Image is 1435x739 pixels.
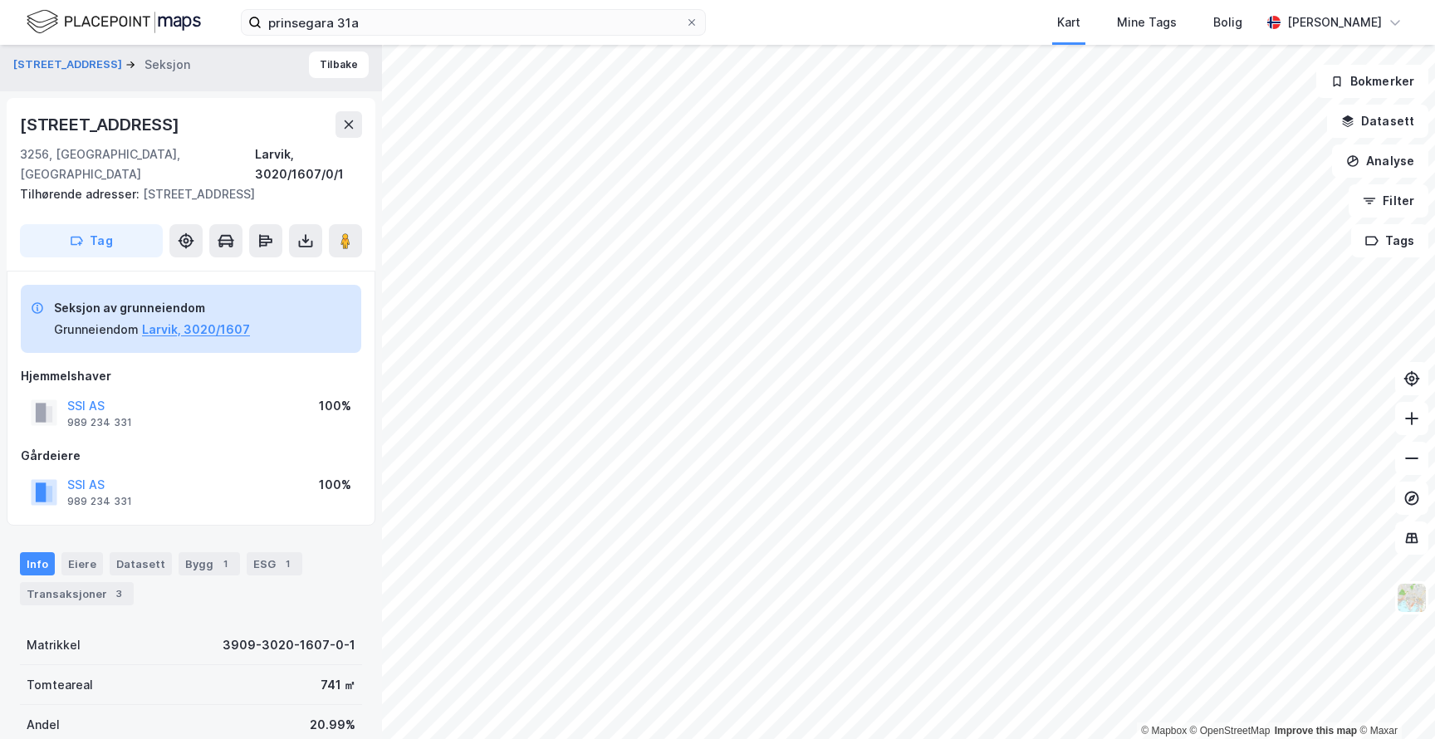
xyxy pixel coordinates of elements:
[21,446,361,466] div: Gårdeiere
[110,585,127,602] div: 3
[20,187,143,201] span: Tilhørende adresser:
[1316,65,1428,98] button: Bokmerker
[67,495,132,508] div: 989 234 331
[321,675,355,695] div: 741 ㎡
[1396,582,1428,614] img: Z
[20,184,349,204] div: [STREET_ADDRESS]
[309,51,369,78] button: Tilbake
[1349,184,1428,218] button: Filter
[1351,224,1428,257] button: Tags
[1332,144,1428,178] button: Analyse
[20,224,163,257] button: Tag
[255,144,362,184] div: Larvik, 3020/1607/0/1
[20,111,183,138] div: [STREET_ADDRESS]
[27,675,93,695] div: Tomteareal
[67,416,132,429] div: 989 234 331
[142,320,250,340] button: Larvik, 3020/1607
[310,715,355,735] div: 20.99%
[144,55,190,75] div: Seksjon
[319,475,351,495] div: 100%
[223,635,355,655] div: 3909-3020-1607-0-1
[54,320,139,340] div: Grunneiendom
[1327,105,1428,138] button: Datasett
[61,552,103,575] div: Eiere
[1141,725,1187,737] a: Mapbox
[1190,725,1271,737] a: OpenStreetMap
[319,396,351,416] div: 100%
[217,555,233,572] div: 1
[1352,659,1435,739] iframe: Chat Widget
[279,555,296,572] div: 1
[1213,12,1242,32] div: Bolig
[179,552,240,575] div: Bygg
[1352,659,1435,739] div: Kontrollprogram for chat
[1117,12,1177,32] div: Mine Tags
[1287,12,1382,32] div: [PERSON_NAME]
[20,582,134,605] div: Transaksjoner
[27,7,201,37] img: logo.f888ab2527a4732fd821a326f86c7f29.svg
[54,298,250,318] div: Seksjon av grunneiendom
[13,56,125,73] button: [STREET_ADDRESS]
[20,144,255,184] div: 3256, [GEOGRAPHIC_DATA], [GEOGRAPHIC_DATA]
[1275,725,1357,737] a: Improve this map
[262,10,685,35] input: Søk på adresse, matrikkel, gårdeiere, leietakere eller personer
[21,366,361,386] div: Hjemmelshaver
[247,552,302,575] div: ESG
[27,715,60,735] div: Andel
[110,552,172,575] div: Datasett
[27,635,81,655] div: Matrikkel
[20,552,55,575] div: Info
[1057,12,1080,32] div: Kart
